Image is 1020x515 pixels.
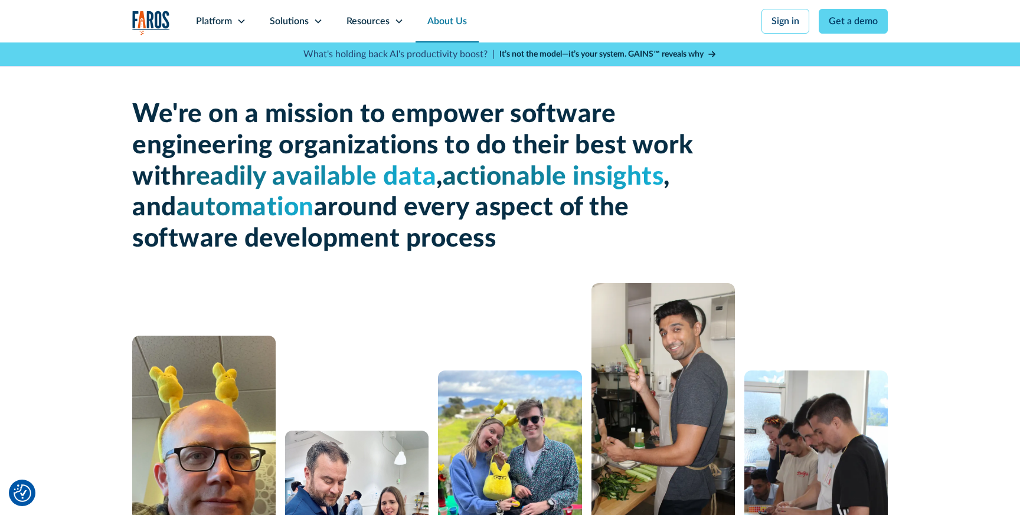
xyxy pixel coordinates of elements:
a: Get a demo [819,9,888,34]
button: Cookie Settings [14,484,31,502]
strong: It’s not the model—it’s your system. GAINS™ reveals why [499,50,704,58]
div: Platform [196,14,232,28]
img: Logo of the analytics and reporting company Faros. [132,11,170,35]
span: automation [176,195,314,221]
span: actionable insights [443,164,664,190]
h1: We're on a mission to empower software engineering organizations to do their best work with , , a... [132,99,699,255]
a: home [132,11,170,35]
span: readily available data [186,164,436,190]
a: It’s not the model—it’s your system. GAINS™ reveals why [499,48,717,61]
a: Sign in [761,9,809,34]
div: Resources [346,14,390,28]
div: Solutions [270,14,309,28]
p: What's holding back AI's productivity boost? | [303,47,495,61]
img: Revisit consent button [14,484,31,502]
